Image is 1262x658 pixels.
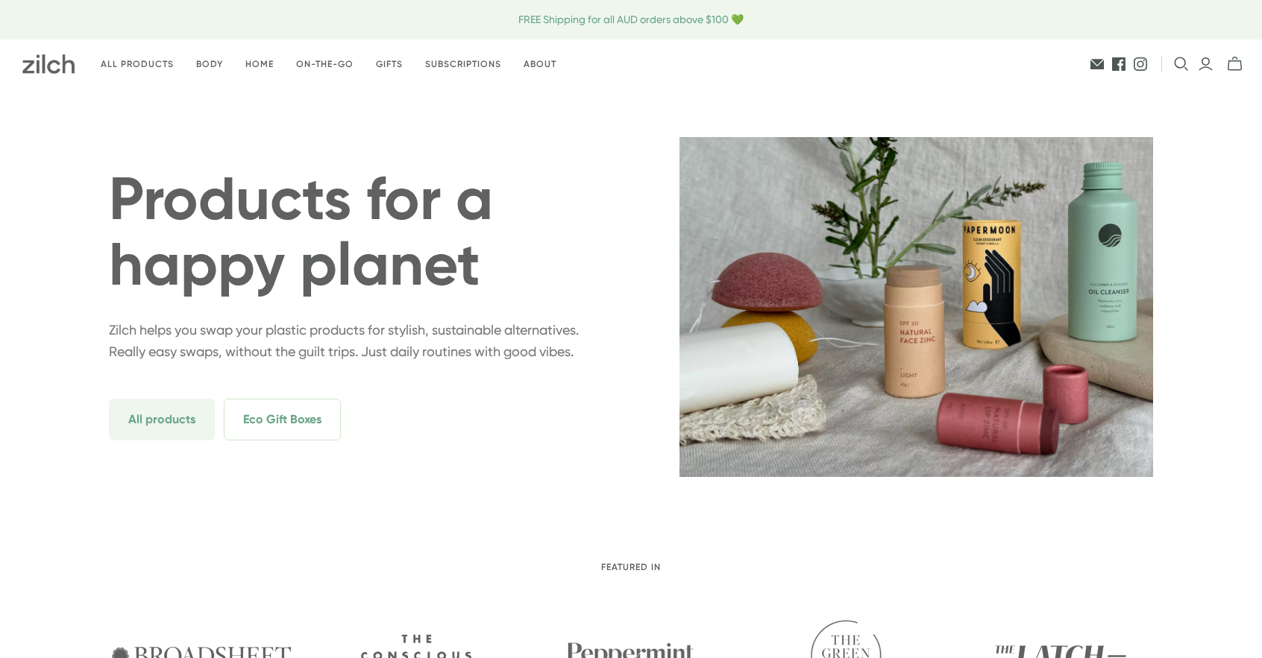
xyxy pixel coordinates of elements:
a: Gifts [365,47,414,82]
a: Eco Gift Boxes [224,412,341,426]
a: All products [90,47,185,82]
a: Home [234,47,285,82]
a: About [512,47,568,82]
a: All products [109,412,221,426]
img: zilch-hero-home-2.webp [679,137,1153,476]
span: FREE Shipping for all AUD orders above $100 💚 [98,12,1164,28]
button: Open search [1174,57,1189,72]
span: Eco Gift Boxes [224,399,341,440]
img: Zilch has done the hard yards and handpicked the best ethical and sustainable products for you an... [22,54,75,74]
h1: Products for a happy planet [109,166,583,297]
button: mini-cart-toggle [1222,56,1247,72]
a: Login [1198,56,1214,72]
a: Body [185,47,234,82]
h2: Featured in [109,563,1153,572]
a: On-the-go [285,47,365,82]
p: Zilch helps you swap your plastic products for stylish, sustainable alternatives. Really easy swa... [109,320,583,363]
a: Subscriptions [414,47,512,82]
span: All products [109,399,215,440]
